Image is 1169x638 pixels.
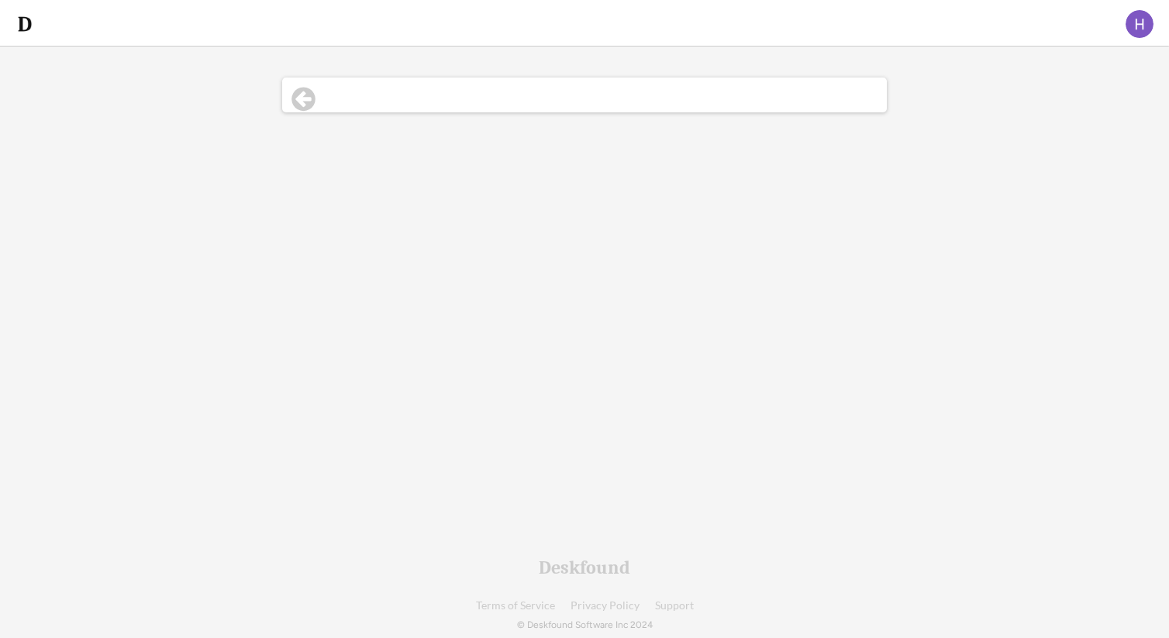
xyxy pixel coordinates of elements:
a: Terms of Service [476,600,555,612]
img: d-whitebg.png [16,15,34,33]
a: Privacy Policy [571,600,640,612]
div: Deskfound [539,558,630,577]
img: ACg8ocK5_1zqp5ysCa_QJAwIW5q18MoQ7uSXDKYJXZz0Fx1VJF7Dcg=s96-c [1126,10,1153,38]
a: Support [655,600,694,612]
